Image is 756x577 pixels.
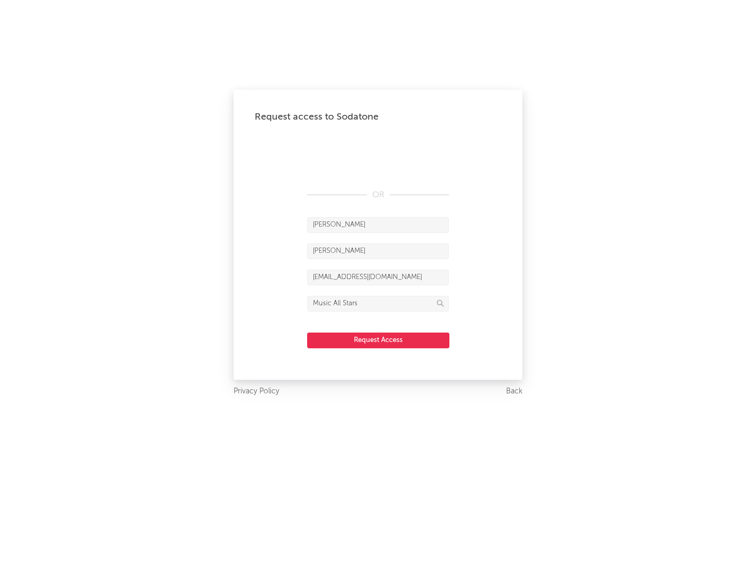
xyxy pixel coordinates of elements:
input: Last Name [307,243,449,259]
input: Email [307,270,449,285]
button: Request Access [307,333,449,348]
a: Back [506,385,522,398]
div: OR [307,189,449,201]
input: First Name [307,217,449,233]
div: Request access to Sodatone [255,111,501,123]
a: Privacy Policy [234,385,279,398]
input: Division [307,296,449,312]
